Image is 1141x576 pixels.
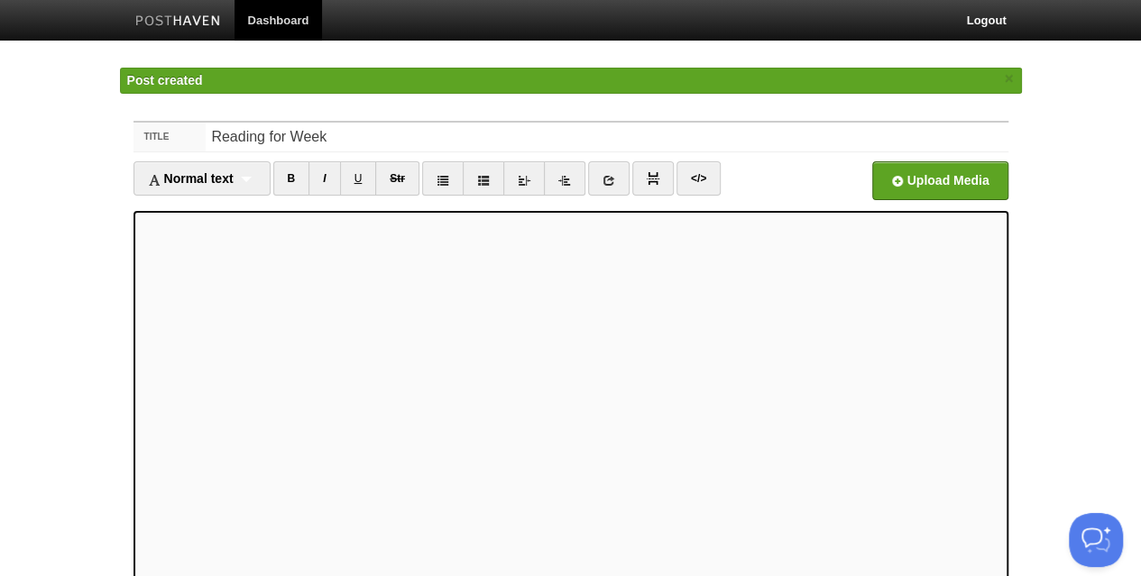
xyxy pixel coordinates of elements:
label: Title [133,123,207,151]
del: Str [390,172,405,185]
span: Normal text [148,171,234,186]
a: I [308,161,340,196]
img: pagebreak-icon.png [647,172,659,185]
a: U [340,161,377,196]
a: </> [676,161,721,196]
a: × [1001,68,1017,90]
span: Post created [127,73,203,87]
img: Posthaven-bar [135,15,221,29]
a: B [273,161,310,196]
iframe: Help Scout Beacon - Open [1069,513,1123,567]
a: Str [375,161,419,196]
